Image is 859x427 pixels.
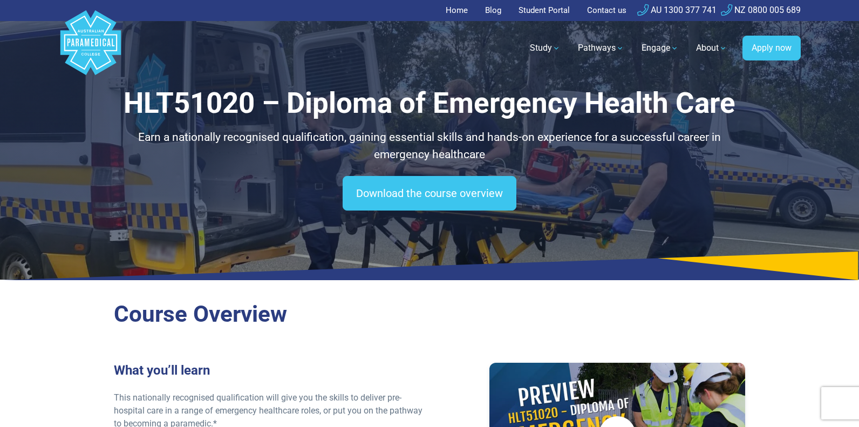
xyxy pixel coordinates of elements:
a: NZ 0800 005 689 [721,5,801,15]
a: About [690,33,734,63]
a: Download the course overview [343,176,516,211]
a: Australian Paramedical College [58,21,123,76]
h3: What you’ll learn [114,363,423,378]
a: Engage [635,33,685,63]
h1: HLT51020 – Diploma of Emergency Health Care [114,86,745,120]
h2: Course Overview [114,301,745,328]
a: AU 1300 377 741 [637,5,717,15]
a: Pathways [571,33,631,63]
a: Study [523,33,567,63]
a: Apply now [742,36,801,60]
p: Earn a nationally recognised qualification, gaining essential skills and hands-on experience for ... [114,129,745,163]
